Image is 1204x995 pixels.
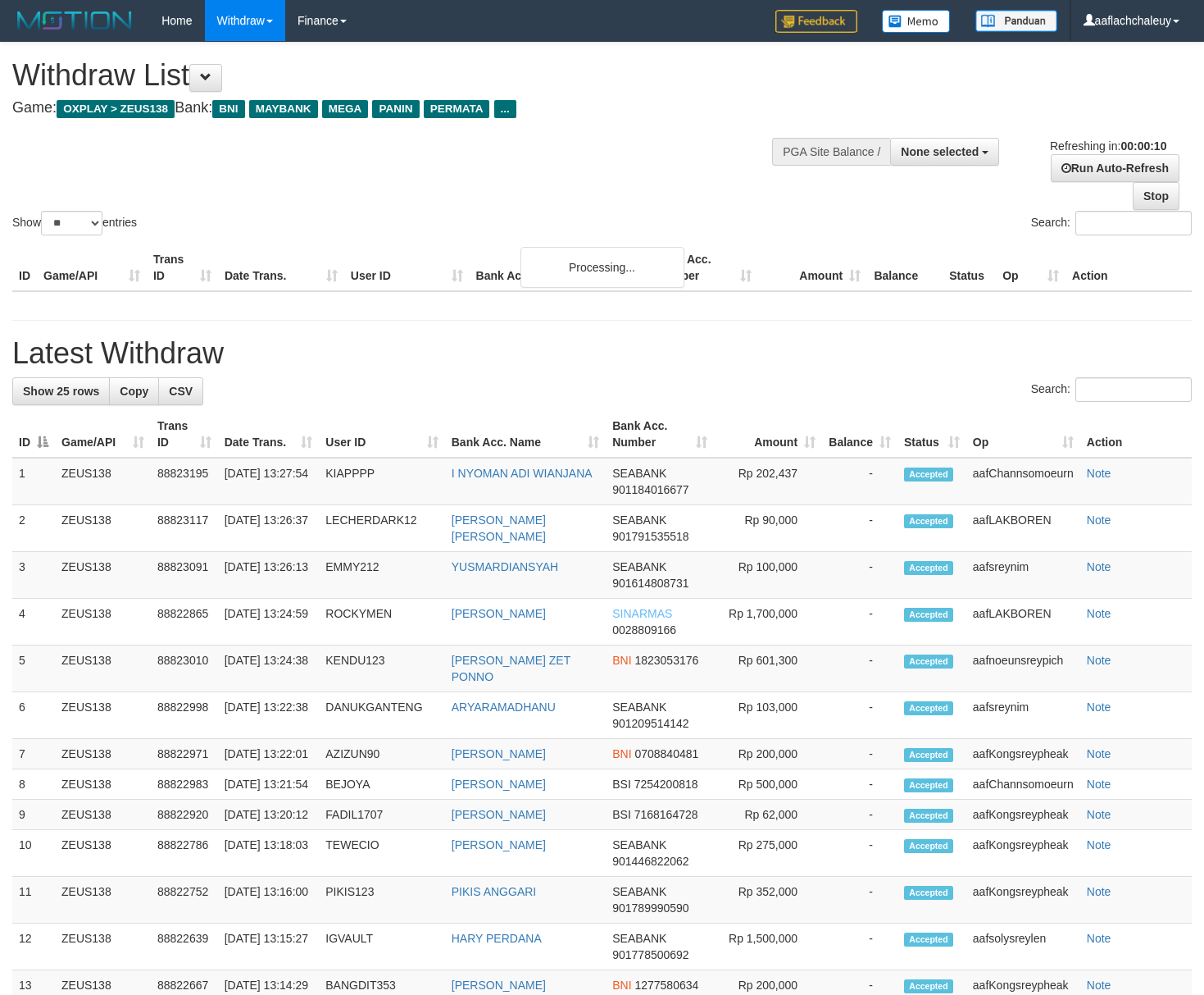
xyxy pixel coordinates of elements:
[1087,513,1111,527] a: Note
[151,769,218,800] td: 88822983
[1087,885,1111,898] a: Note
[612,467,666,480] span: SEABANK
[606,411,714,458] th: Bank Acc. Number: activate to sort column ascending
[520,247,684,288] div: Processing...
[822,458,897,505] td: -
[319,552,444,599] td: EMMY212
[634,778,698,791] span: Copy 7254200818 to clipboard
[218,552,320,599] td: [DATE] 13:26:13
[12,337,1192,370] h1: Latest Withdraw
[452,467,593,480] a: I NYOMAN ADI WIANJANA
[612,901,688,915] span: Copy 901789990590 to clipboard
[319,646,444,692] td: KENDU123
[55,924,151,970] td: ZEUS138
[218,739,320,769] td: [DATE] 13:22:01
[372,100,419,118] span: PANIN
[319,458,444,505] td: KIAPPPP
[12,692,55,739] td: 6
[1087,932,1111,945] a: Note
[319,505,444,552] td: LECHERDARK12
[445,411,606,458] th: Bank Acc. Name: activate to sort column ascending
[714,552,822,599] td: Rp 100,000
[904,748,953,762] span: Accepted
[714,458,822,505] td: Rp 202,437
[218,924,320,970] td: [DATE] 13:15:27
[612,885,666,898] span: SEABANK
[319,924,444,970] td: IGVAULT
[55,552,151,599] td: ZEUS138
[12,599,55,646] td: 4
[612,717,688,730] span: Copy 901209514142 to clipboard
[218,411,320,458] th: Date Trans.: activate to sort column ascending
[966,692,1080,739] td: aafsreynim
[822,924,897,970] td: -
[109,377,159,405] a: Copy
[452,885,536,898] a: PIKIS ANGGARI
[55,646,151,692] td: ZEUS138
[943,244,996,291] th: Status
[1087,808,1111,821] a: Note
[12,552,55,599] td: 3
[822,599,897,646] td: -
[55,800,151,830] td: ZEUS138
[966,769,1080,800] td: aafChannsomoeurn
[12,458,55,505] td: 1
[966,830,1080,877] td: aafKongsreypheak
[966,411,1080,458] th: Op: activate to sort column ascending
[714,739,822,769] td: Rp 200,000
[55,411,151,458] th: Game/API: activate to sort column ascending
[966,552,1080,599] td: aafsreynim
[12,739,55,769] td: 7
[822,552,897,599] td: -
[151,411,218,458] th: Trans ID: activate to sort column ascending
[966,924,1080,970] td: aafsolysreylen
[975,10,1057,32] img: panduan.png
[452,838,546,851] a: [PERSON_NAME]
[218,599,320,646] td: [DATE] 13:24:59
[12,924,55,970] td: 12
[12,8,137,33] img: MOTION_logo.png
[151,830,218,877] td: 88822786
[822,769,897,800] td: -
[319,800,444,830] td: FADIL1707
[1075,211,1192,235] input: Search:
[55,769,151,800] td: ZEUS138
[822,692,897,739] td: -
[452,808,546,821] a: [PERSON_NAME]
[12,244,37,291] th: ID
[319,599,444,646] td: ROCKYMEN
[322,100,369,118] span: MEGA
[151,599,218,646] td: 88822865
[867,244,943,291] th: Balance
[901,145,979,158] span: None selected
[218,877,320,924] td: [DATE] 13:16:00
[714,769,822,800] td: Rp 500,000
[897,411,966,458] th: Status: activate to sort column ascending
[452,979,546,992] a: [PERSON_NAME]
[1087,979,1111,992] a: Note
[612,607,672,620] span: SINARMAS
[55,877,151,924] td: ZEUS138
[1087,607,1111,620] a: Note
[37,244,147,291] th: Game/API
[714,800,822,830] td: Rp 62,000
[12,877,55,924] td: 11
[55,505,151,552] td: ZEUS138
[494,100,516,118] span: ...
[151,924,218,970] td: 88822639
[55,599,151,646] td: ZEUS138
[714,505,822,552] td: Rp 90,000
[714,646,822,692] td: Rp 601,300
[151,552,218,599] td: 88823091
[612,838,666,851] span: SEABANK
[634,979,698,992] span: Copy 1277580634 to clipboard
[158,377,203,405] a: CSV
[714,411,822,458] th: Amount: activate to sort column ascending
[1087,467,1111,480] a: Note
[904,839,953,853] span: Accepted
[612,530,688,543] span: Copy 901791535518 to clipboard
[612,747,631,760] span: BNI
[904,655,953,669] span: Accepted
[1031,377,1192,402] label: Search:
[966,505,1080,552] td: aafLAKBOREN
